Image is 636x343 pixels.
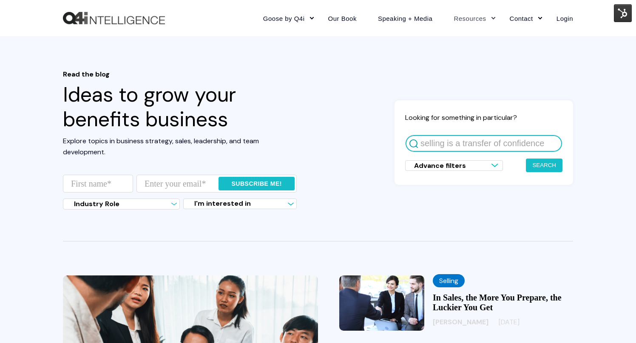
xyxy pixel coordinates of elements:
[63,136,259,156] span: Explore topics in business strategy, sales, leadership, and team development.
[433,317,488,326] span: [PERSON_NAME]
[136,175,297,193] input: Enter your email*
[405,113,562,122] h2: Looking for something in particular?
[414,161,466,170] span: Advance filters
[63,12,165,25] img: Q4intelligence, LLC logo
[63,70,297,78] span: Read the blog
[339,275,424,331] img: In Sales, the More You Prepare, the Luckier You Get
[63,70,297,131] h1: Ideas to grow your benefits business
[614,4,632,22] img: HubSpot Tools Menu Toggle
[194,199,251,208] span: I'm interested in
[405,135,562,152] input: Search for articles
[499,317,520,326] span: [DATE]
[433,293,562,312] a: In Sales, the More You Prepare, the Luckier You Get
[526,159,562,172] button: Search
[63,175,133,193] input: First name*
[219,177,295,190] input: Subscribe me!
[63,12,165,25] a: Back to Home
[433,274,465,287] label: Selling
